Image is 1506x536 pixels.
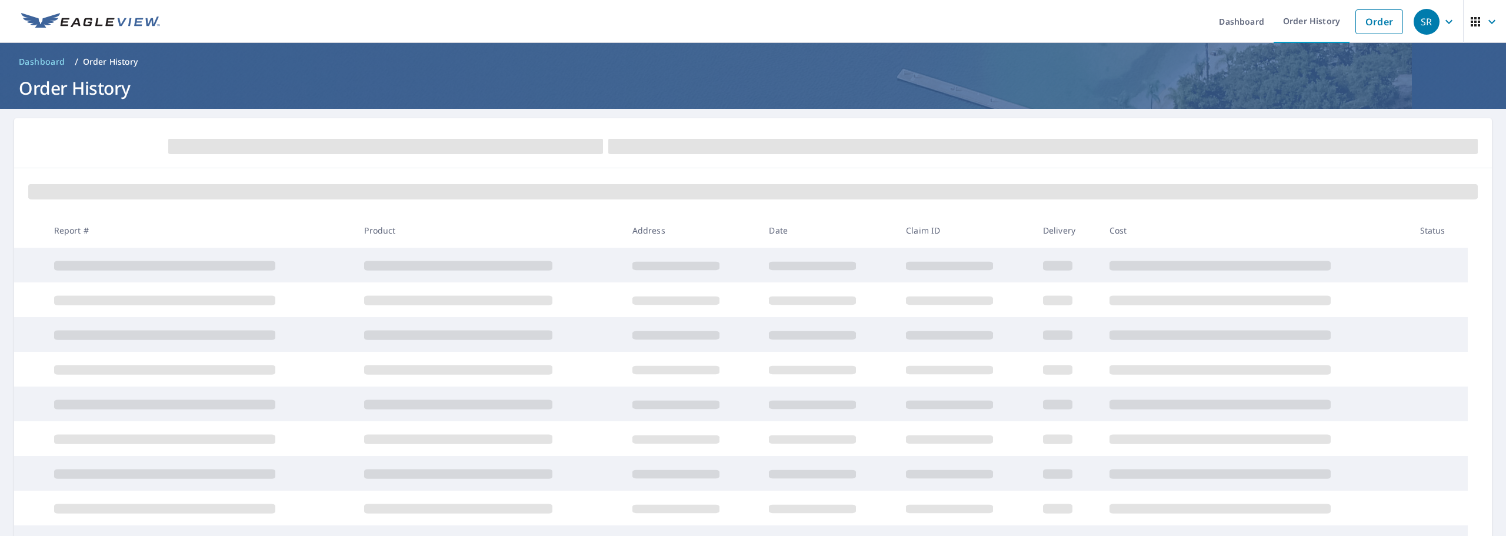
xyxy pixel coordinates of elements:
th: Product [355,213,622,248]
img: EV Logo [21,13,160,31]
a: Dashboard [14,52,70,71]
h1: Order History [14,76,1492,100]
p: Order History [83,56,138,68]
th: Report # [45,213,355,248]
a: Order [1355,9,1403,34]
nav: breadcrumb [14,52,1492,71]
li: / [75,55,78,69]
th: Address [623,213,760,248]
div: SR [1414,9,1440,35]
span: Dashboard [19,56,65,68]
th: Cost [1100,213,1411,248]
th: Status [1411,213,1468,248]
th: Date [759,213,897,248]
th: Delivery [1034,213,1100,248]
th: Claim ID [897,213,1034,248]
